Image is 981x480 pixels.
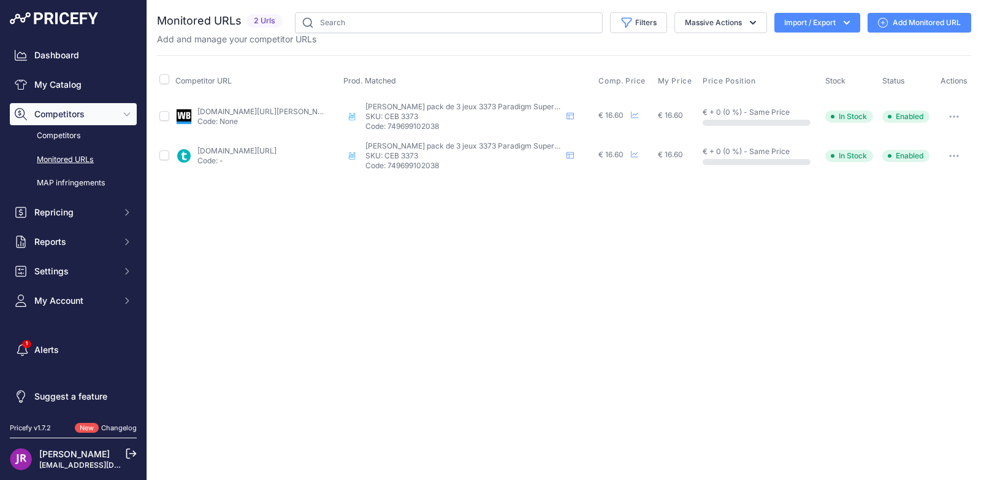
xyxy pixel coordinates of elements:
[157,12,242,29] h2: Monitored URLs
[825,150,873,162] span: In Stock
[703,76,755,86] span: Price Position
[658,76,692,86] span: My Price
[10,12,98,25] img: Pricefy Logo
[34,206,115,219] span: Repricing
[674,12,767,33] button: Massive Actions
[197,156,277,166] p: Code: -
[825,76,845,85] span: Stock
[703,147,790,156] span: € + 0 (0 %) - Same Price
[197,117,325,126] p: Code: None
[610,12,667,33] button: Filters
[34,108,115,120] span: Competitors
[101,424,137,432] a: Changelog
[882,150,929,162] span: Enabled
[703,76,758,86] button: Price Position
[365,112,562,122] p: SKU: CEB 3373
[34,236,115,248] span: Reports
[868,13,971,33] a: Add Monitored URL
[941,76,968,85] span: Actions
[658,110,683,120] span: € 16.60
[197,146,277,155] a: [DOMAIN_NAME][URL]
[10,74,137,96] a: My Catalog
[658,76,695,86] button: My Price
[365,141,597,150] span: [PERSON_NAME] pack de 3 jeux 3373 Paradigm Super Slinky 9-42
[598,150,624,159] span: € 16.60
[34,265,115,277] span: Settings
[75,423,99,433] span: New
[39,460,167,470] a: [EMAIL_ADDRESS][DOMAIN_NAME]
[598,76,646,86] span: Comp. Price
[10,103,137,125] button: Competitors
[343,76,396,85] span: Prod. Matched
[10,149,137,171] a: Monitored URLs
[365,102,597,111] span: [PERSON_NAME] pack de 3 jeux 3373 Paradigm Super Slinky 9-42
[703,107,790,117] span: € + 0 (0 %) - Same Price
[295,12,603,33] input: Search
[39,449,110,459] a: [PERSON_NAME]
[825,110,873,123] span: In Stock
[365,151,562,161] p: SKU: CEB 3373
[882,110,929,123] span: Enabled
[175,76,232,85] span: Competitor URL
[598,110,624,120] span: € 16.60
[10,290,137,312] button: My Account
[365,161,562,171] p: Code: 749699102038
[10,423,51,433] div: Pricefy v1.7.2
[10,385,137,408] a: Suggest a feature
[10,125,137,147] a: Competitors
[10,260,137,282] button: Settings
[882,76,905,85] span: Status
[157,33,316,45] p: Add and manage your competitor URLs
[10,339,137,361] a: Alerts
[365,122,562,131] p: Code: 749699102038
[10,44,137,408] nav: Sidebar
[246,14,283,28] span: 2 Urls
[34,295,115,307] span: My Account
[10,231,137,253] button: Reports
[598,76,648,86] button: Comp. Price
[658,150,683,159] span: € 16.60
[774,13,860,33] button: Import / Export
[10,172,137,194] a: MAP infringements
[197,107,395,116] a: [DOMAIN_NAME][URL][PERSON_NAME][PERSON_NAME]
[10,44,137,66] a: Dashboard
[10,201,137,223] button: Repricing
